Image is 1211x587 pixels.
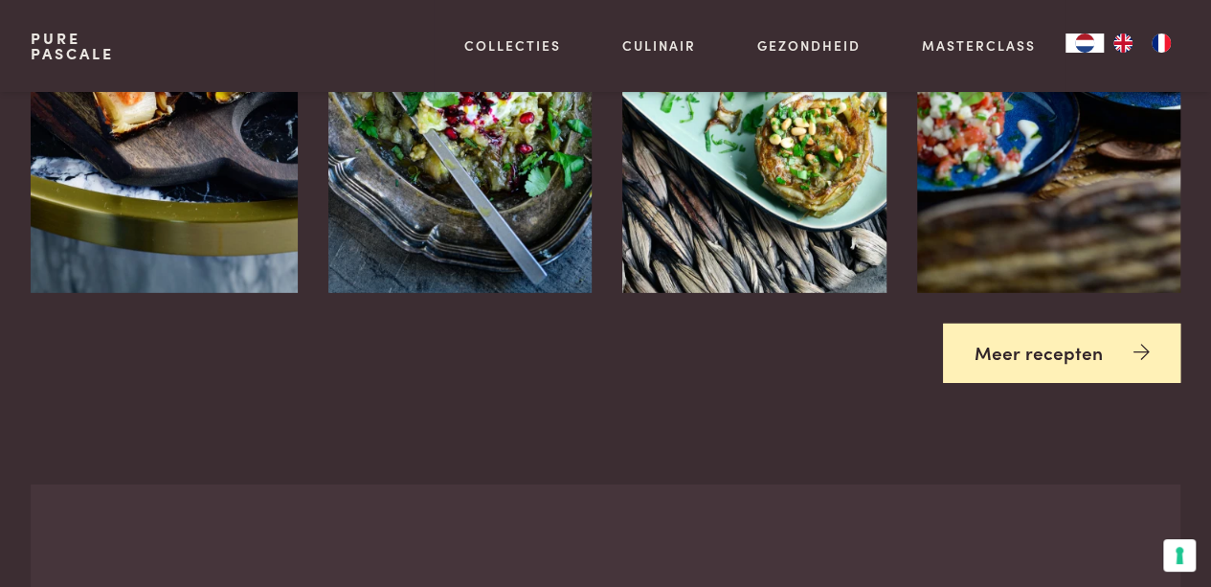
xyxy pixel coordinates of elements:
a: Meer recepten [943,324,1181,384]
a: FR [1142,34,1180,53]
a: NL [1065,34,1104,53]
a: Culinair [622,35,696,56]
button: Uw voorkeuren voor toestemming voor trackingtechnologieën [1163,539,1196,572]
a: Collecties [464,35,561,56]
aside: Language selected: Nederlands [1065,34,1180,53]
a: Masterclass [921,35,1035,56]
a: Gezondheid [757,35,861,56]
a: PurePascale [31,31,114,61]
div: Language [1065,34,1104,53]
ul: Language list [1104,34,1180,53]
a: EN [1104,34,1142,53]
